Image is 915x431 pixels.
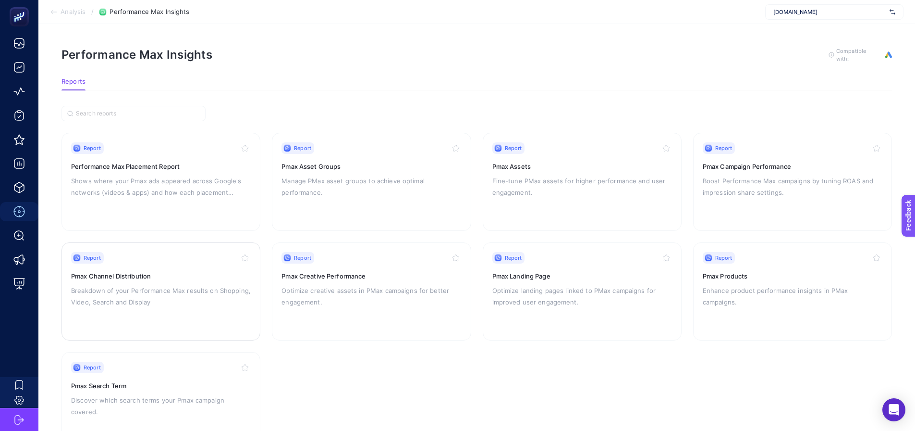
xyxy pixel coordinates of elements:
[492,285,672,308] p: Optimize landing pages linked to PMax campaigns for improved user engagement.
[505,254,522,262] span: Report
[6,3,37,11] span: Feedback
[272,242,471,341] a: ReportPmax Creative PerformanceOptimize creative assets in PMax campaigns for better engagement.
[281,271,461,281] h3: Pmax Creative Performance
[703,285,882,308] p: Enhance product performance insights in PMax campaigns.
[492,162,672,171] h3: Pmax Assets
[703,271,882,281] h3: Pmax Products
[882,398,905,421] div: Open Intercom Messenger
[61,242,260,341] a: ReportPmax Channel DistributionBreakdown of your Performance Max results on Shopping, Video, Sear...
[294,144,311,152] span: Report
[492,271,672,281] h3: Pmax Landing Page
[693,242,892,341] a: ReportPmax ProductsEnhance product performance insights in PMax campaigns.
[61,48,212,62] h1: Performance Max Insights
[836,47,879,63] span: Compatible with:
[91,8,94,15] span: /
[61,8,85,16] span: Analysis
[84,144,101,152] span: Report
[281,175,461,198] p: Manage PMax asset groups to achieve optimal performance.
[84,364,101,371] span: Report
[71,394,251,418] p: Discover which search terms your Pmax campaign covered.
[693,133,892,231] a: ReportPmax Campaign PerformanceBoost Performance Max campaigns by tuning ROAS and impression shar...
[483,242,682,341] a: ReportPmax Landing PageOptimize landing pages linked to PMax campaigns for improved user engagement.
[61,78,85,86] span: Reports
[61,133,260,231] a: ReportPerformance Max Placement ReportShows where your Pmax ads appeared across Google's networks...
[890,7,895,17] img: svg%3e
[76,110,200,117] input: Search
[492,175,672,198] p: Fine-tune PMax assets for higher performance and user engagement.
[272,133,471,231] a: ReportPmax Asset GroupsManage PMax asset groups to achieve optimal performance.
[84,254,101,262] span: Report
[281,285,461,308] p: Optimize creative assets in PMax campaigns for better engagement.
[61,78,85,90] button: Reports
[110,8,189,16] span: Performance Max Insights
[483,133,682,231] a: ReportPmax AssetsFine-tune PMax assets for higher performance and user engagement.
[773,8,886,16] span: [DOMAIN_NAME]
[281,162,461,171] h3: Pmax Asset Groups
[703,175,882,198] p: Boost Performance Max campaigns by tuning ROAS and impression share settings.
[71,285,251,308] p: Breakdown of your Performance Max results on Shopping, Video, Search and Display
[71,162,251,171] h3: Performance Max Placement Report
[71,271,251,281] h3: Pmax Channel Distribution
[294,254,311,262] span: Report
[71,381,251,391] h3: Pmax Search Term
[71,175,251,198] p: Shows where your Pmax ads appeared across Google's networks (videos & apps) and how each placemen...
[703,162,882,171] h3: Pmax Campaign Performance
[715,254,732,262] span: Report
[505,144,522,152] span: Report
[715,144,732,152] span: Report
